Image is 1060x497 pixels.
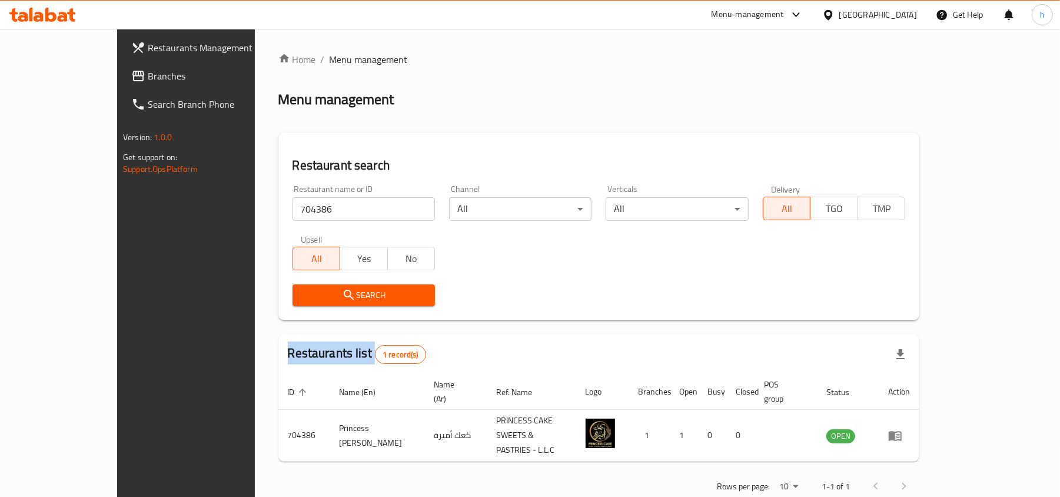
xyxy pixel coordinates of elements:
[763,197,811,220] button: All
[810,197,858,220] button: TGO
[888,429,910,443] div: Menu
[293,197,435,221] input: Search for restaurant name or ID..
[393,250,431,267] span: No
[586,419,615,448] img: Princess Cake
[727,410,755,462] td: 0
[298,250,336,267] span: All
[376,349,426,360] span: 1 record(s)
[278,52,316,67] a: Home
[826,385,865,399] span: Status
[122,34,294,62] a: Restaurants Management
[288,385,310,399] span: ID
[487,410,576,462] td: PRINCESS CAKE SWEETS & PASTRIES - L.L.C
[727,374,755,410] th: Closed
[122,90,294,118] a: Search Branch Phone
[826,429,855,443] span: OPEN
[293,284,435,306] button: Search
[293,157,906,174] h2: Restaurant search
[670,374,699,410] th: Open
[123,161,198,177] a: Support.OpsPlatform
[293,247,341,270] button: All
[345,250,383,267] span: Yes
[670,410,699,462] td: 1
[321,52,325,67] li: /
[839,8,917,21] div: [GEOGRAPHIC_DATA]
[301,235,323,243] label: Upsell
[340,385,391,399] span: Name (En)
[434,377,473,406] span: Name (Ar)
[123,150,177,165] span: Get support on:
[424,410,487,462] td: كعك أميرة
[858,197,906,220] button: TMP
[375,345,426,364] div: Total records count
[340,247,388,270] button: Yes
[712,8,784,22] div: Menu-management
[148,69,285,83] span: Branches
[122,62,294,90] a: Branches
[771,185,800,193] label: Delivery
[863,200,901,217] span: TMP
[278,90,394,109] h2: Menu management
[154,130,172,145] span: 1.0.0
[330,52,408,67] span: Menu management
[330,410,424,462] td: Princess [PERSON_NAME]
[278,52,920,67] nav: breadcrumb
[717,479,770,494] p: Rows per page:
[822,479,850,494] p: 1-1 of 1
[815,200,853,217] span: TGO
[775,478,803,496] div: Rows per page:
[1040,8,1045,21] span: h
[879,374,919,410] th: Action
[765,377,803,406] span: POS group
[629,410,670,462] td: 1
[699,374,727,410] th: Busy
[278,410,330,462] td: 704386
[148,97,285,111] span: Search Branch Phone
[699,410,727,462] td: 0
[278,374,920,462] table: enhanced table
[497,385,548,399] span: Ref. Name
[629,374,670,410] th: Branches
[302,288,426,303] span: Search
[123,130,152,145] span: Version:
[576,374,629,410] th: Logo
[387,247,436,270] button: No
[768,200,806,217] span: All
[886,340,915,369] div: Export file
[449,197,592,221] div: All
[148,41,285,55] span: Restaurants Management
[288,344,426,364] h2: Restaurants list
[606,197,748,221] div: All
